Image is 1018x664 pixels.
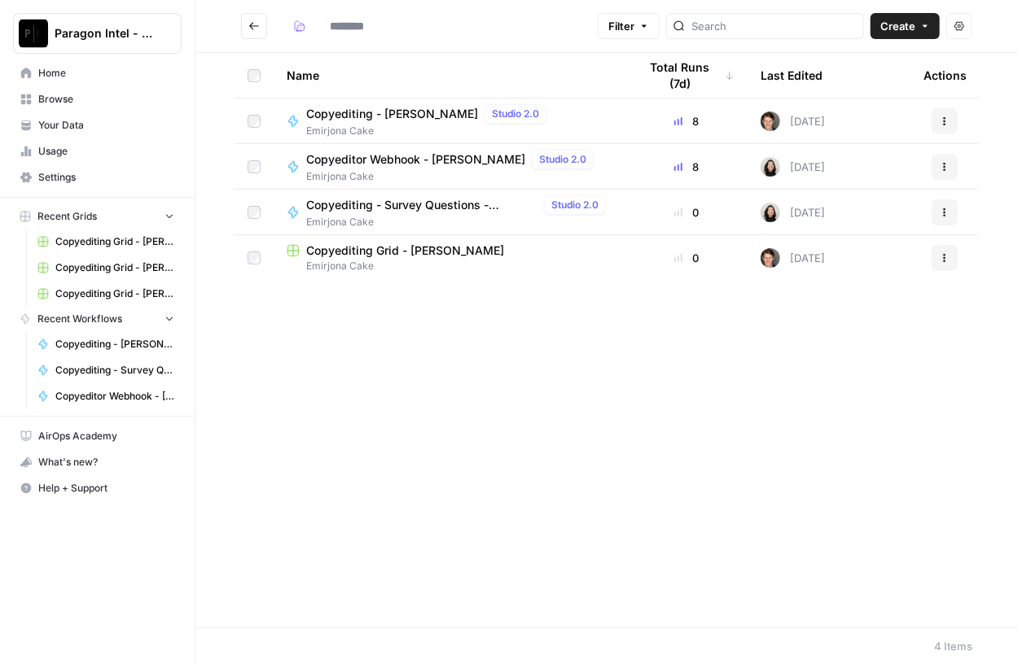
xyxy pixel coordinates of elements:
[14,450,181,474] div: What's new?
[761,111,825,131] div: [DATE]
[55,25,153,41] span: Paragon Intel - Copyediting
[30,357,182,383] a: Copyediting - Survey Questions - [PERSON_NAME]
[924,53,967,98] div: Actions
[13,164,182,190] a: Settings
[306,151,525,168] span: Copyeditor Webhook - [PERSON_NAME]
[871,13,940,39] button: Create
[241,13,267,39] button: Go back
[934,638,972,654] div: 4 Items
[55,260,174,275] span: Copyediting Grid - [PERSON_NAME]
[638,159,735,175] div: 8
[30,383,182,409] a: Copyeditor Webhook - [PERSON_NAME]
[55,337,174,352] span: Copyediting - [PERSON_NAME]
[38,170,174,185] span: Settings
[30,281,182,307] a: Copyediting Grid - [PERSON_NAME]
[13,13,182,54] button: Workspace: Paragon Intel - Copyediting
[287,104,612,138] a: Copyediting - [PERSON_NAME]Studio 2.0Emirjona Cake
[55,389,174,404] span: Copyeditor Webhook - [PERSON_NAME]
[55,363,174,378] span: Copyediting - Survey Questions - [PERSON_NAME]
[38,92,174,107] span: Browse
[13,138,182,164] a: Usage
[761,157,780,177] img: t5ef5oef8zpw1w4g2xghobes91mw
[287,195,612,229] a: Copyediting - Survey Questions - [PERSON_NAME]Studio 2.0Emirjona Cake
[19,19,48,48] img: Paragon Intel - Copyediting Logo
[761,157,825,177] div: [DATE]
[306,197,538,213] span: Copyediting - Survey Questions - [PERSON_NAME]
[761,203,780,222] img: t5ef5oef8zpw1w4g2xghobes91mw
[608,18,634,34] span: Filter
[13,423,182,449] a: AirOps Academy
[13,112,182,138] a: Your Data
[638,250,735,266] div: 0
[761,203,825,222] div: [DATE]
[551,198,599,212] span: Studio 2.0
[306,169,600,184] span: Emirjona Cake
[492,107,539,121] span: Studio 2.0
[37,209,97,224] span: Recent Grids
[30,229,182,255] a: Copyediting Grid - [PERSON_NAME]
[37,312,122,326] span: Recent Workflows
[306,106,478,122] span: Copyediting - [PERSON_NAME]
[38,66,174,81] span: Home
[761,248,825,268] div: [DATE]
[306,124,553,138] span: Emirjona Cake
[598,13,660,39] button: Filter
[761,53,823,98] div: Last Edited
[13,307,182,331] button: Recent Workflows
[30,331,182,357] a: Copyediting - [PERSON_NAME]
[306,215,612,229] span: Emirjona Cake
[638,204,735,221] div: 0
[38,481,174,496] span: Help + Support
[880,18,915,34] span: Create
[13,475,182,501] button: Help + Support
[38,118,174,133] span: Your Data
[539,152,586,167] span: Studio 2.0
[287,242,612,273] a: Copyediting Grid - [PERSON_NAME]Emirjona Cake
[38,429,174,443] span: AirOps Academy
[638,53,735,98] div: Total Runs (7d)
[13,86,182,112] a: Browse
[287,150,612,184] a: Copyeditor Webhook - [PERSON_NAME]Studio 2.0Emirjona Cake
[287,259,612,273] span: Emirjona Cake
[55,234,174,249] span: Copyediting Grid - [PERSON_NAME]
[691,18,857,34] input: Search
[13,60,182,86] a: Home
[55,286,174,301] span: Copyediting Grid - [PERSON_NAME]
[306,242,504,259] span: Copyediting Grid - [PERSON_NAME]
[761,111,780,131] img: qw00ik6ez51o8uf7vgx83yxyzow9
[30,255,182,281] a: Copyediting Grid - [PERSON_NAME]
[13,204,182,229] button: Recent Grids
[761,248,780,268] img: qw00ik6ez51o8uf7vgx83yxyzow9
[13,449,182,475] button: What's new?
[638,113,735,129] div: 8
[38,144,174,159] span: Usage
[287,53,612,98] div: Name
